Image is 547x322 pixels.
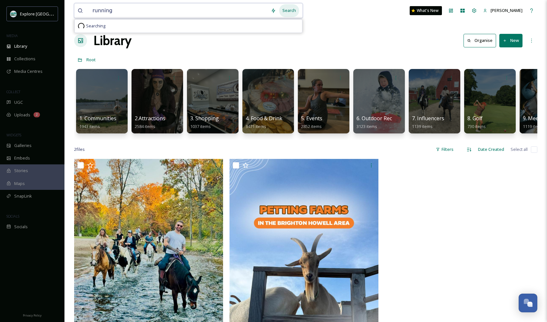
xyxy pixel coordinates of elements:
[14,43,27,49] span: Library
[86,56,96,63] a: Root
[499,34,523,47] button: New
[93,31,132,50] a: Library
[74,146,85,152] span: 2 file s
[6,132,21,137] span: WIDGETS
[412,115,444,122] span: 7. Influencers
[491,7,523,13] span: [PERSON_NAME]
[14,56,35,62] span: Collections
[464,34,499,47] a: Organise
[34,112,40,117] div: 2
[190,123,211,129] span: 1037 items
[412,123,433,129] span: 1139 items
[14,112,30,118] span: Uploads
[301,115,322,129] a: 5. Events2852 items
[14,193,32,199] span: SnapLink
[86,23,105,29] span: Searching
[135,115,165,129] a: 2.Attractions2584 items
[519,294,537,312] button: Open Chat
[190,115,219,122] span: 3. Shopping
[14,68,43,74] span: Media Centres
[190,115,219,129] a: 3. Shopping1037 items
[357,123,377,129] span: 3123 items
[523,123,543,129] span: 1119 items
[467,115,486,129] a: 8. Golf730 items
[135,115,165,122] span: 2.Attractions
[412,115,444,129] a: 7. Influencers1139 items
[23,313,42,317] span: Privacy Policy
[480,4,526,17] a: [PERSON_NAME]
[467,123,486,129] span: 730 items
[20,11,109,17] span: Explore [GEOGRAPHIC_DATA][PERSON_NAME]
[135,123,155,129] span: 2584 items
[6,33,18,38] span: MEDIA
[475,143,507,156] div: Date Created
[23,311,42,319] a: Privacy Policy
[246,115,282,122] span: 4. Food & Drink
[246,115,282,129] a: 4. Food & Drink3471 items
[433,143,457,156] div: Filters
[14,155,30,161] span: Embeds
[14,224,28,230] span: Socials
[357,115,392,129] a: 6. Outdoor Rec3123 items
[467,115,483,122] span: 8. Golf
[357,115,392,122] span: 6. Outdoor Rec
[410,6,442,15] a: What's New
[246,123,266,129] span: 3471 items
[10,11,17,17] img: 67e7af72-b6c8-455a-acf8-98e6fe1b68aa.avif
[301,115,322,122] span: 5. Events
[79,123,100,129] span: 1943 items
[6,89,20,94] span: COLLECT
[279,4,299,17] div: Search
[86,57,96,63] span: Root
[14,181,25,187] span: Maps
[14,99,23,105] span: UGC
[14,168,28,174] span: Stories
[301,123,322,129] span: 2852 items
[14,142,32,149] span: Galleries
[79,115,116,122] span: 1. Communities
[511,146,528,152] span: Select all
[79,115,116,129] a: 1. Communities1943 items
[6,214,19,219] span: SOCIALS
[89,4,268,18] input: Search your library
[464,34,496,47] button: Organise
